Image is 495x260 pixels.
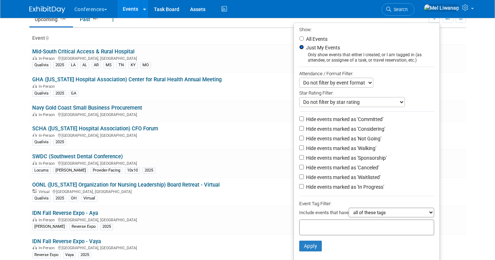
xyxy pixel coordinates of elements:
div: Locums [32,167,51,174]
div: Show: [299,25,434,34]
img: ExhibitDay [29,6,65,13]
div: Qualivis [32,195,51,202]
img: In-Person Event [33,112,37,116]
label: Hide events marked as 'Sponsorship' [305,154,387,162]
div: 2025 [53,195,66,202]
label: All Events [305,37,327,42]
a: SWDC (Southwest Dental Conference) [32,153,123,160]
div: LA [69,62,78,68]
img: Virtual Event [33,189,37,193]
label: Hide events marked as 'Walking' [305,145,376,152]
div: Provider-Facing [91,167,122,174]
a: Search [382,3,414,16]
div: 2025 [53,62,66,68]
span: In-Person [39,246,57,250]
label: Hide events marked as 'Waitlisted' [305,174,380,181]
div: [GEOGRAPHIC_DATA], [GEOGRAPHIC_DATA] [32,55,288,61]
span: In-Person [39,56,57,61]
img: In-Person Event [33,246,37,249]
a: Mid-South Critical Access & Rural Hospital [32,48,135,55]
span: In-Person [39,218,57,222]
div: [PERSON_NAME] [32,223,67,230]
div: Reverse Expo [32,252,60,258]
div: 2025 [78,252,91,258]
label: Just My Events [305,44,340,51]
label: Hide events marked as 'Canceled' [305,164,379,171]
img: In-Person Event [33,133,37,137]
div: GA [69,90,78,97]
th: Event [29,32,291,44]
img: In-Person Event [33,161,37,165]
th: Dates [291,32,379,44]
div: Qualivis [32,62,51,68]
span: 981 [91,16,100,21]
div: [GEOGRAPHIC_DATA], [GEOGRAPHIC_DATA] [32,188,288,194]
div: MO [140,62,151,68]
label: Hide events marked as 'Not Going' [305,135,381,142]
div: Only show events that either I created, or I am tagged in (as attendee, or assignee of a task, or... [299,52,434,63]
div: 2025 [142,167,155,174]
div: 10x10 [125,167,140,174]
a: Past981 [74,13,106,26]
img: In-Person Event [33,218,37,221]
div: [GEOGRAPHIC_DATA], [GEOGRAPHIC_DATA] [32,245,288,250]
div: 2025 [100,223,113,230]
div: KY [128,62,138,68]
div: Event Tag Filter: [299,199,434,208]
div: [PERSON_NAME] [53,167,88,174]
img: In-Person Event [33,84,37,88]
div: [GEOGRAPHIC_DATA], [GEOGRAPHIC_DATA] [32,160,288,166]
div: Qualivis [32,90,51,97]
label: Hide events marked as 'Committed' [305,116,383,123]
img: In-Person Event [33,56,37,60]
div: [GEOGRAPHIC_DATA], [GEOGRAPHIC_DATA] [32,217,288,222]
a: Sort by Event Name [45,35,49,41]
label: Hide events marked as 'Considering' [305,125,385,133]
span: Search [391,7,408,12]
span: In-Person [39,161,57,166]
button: Apply [299,241,322,251]
div: Include events that have [299,208,434,220]
div: OH [69,195,79,202]
div: 2025 [53,90,66,97]
span: In-Person [39,133,57,138]
div: AL [80,62,89,68]
span: In-Person [39,84,57,89]
div: 2025 [53,139,66,145]
div: AR [92,62,101,68]
div: TN [116,62,126,68]
div: Virtual [81,195,97,202]
label: Hide events marked as 'In Progress' [305,183,384,191]
div: Star Rating Filter: [299,88,434,97]
div: MS [103,62,114,68]
a: OONL ([US_STATE] Organization for Nursing Leadership) Board Retreat - Virtual [32,182,220,188]
span: 156 [58,16,68,21]
a: SCHA ([US_STATE] Hospital Association) CFO Forum [32,125,158,132]
span: In-Person [39,112,57,117]
div: Vaya [63,252,76,258]
a: Upcoming156 [29,13,73,26]
a: Navy Gold Coast Small Business Procurement [32,105,142,111]
div: Reverse Expo [69,223,98,230]
div: Qualivis [32,139,51,145]
a: GHA ([US_STATE] Hospital Association) Center for Rural Health Annual Meeting [32,76,222,83]
div: Attendance / Format Filter: [299,69,434,78]
img: Mel Liwanag [424,4,459,12]
div: [GEOGRAPHIC_DATA], [GEOGRAPHIC_DATA] [32,111,288,117]
a: IDN Fall Reverse Expo - Vaya [32,238,101,245]
a: IDN Fall Reverse Expo - Aya [32,210,98,216]
div: [GEOGRAPHIC_DATA], [GEOGRAPHIC_DATA] [32,132,288,138]
span: Virtual [39,189,52,194]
